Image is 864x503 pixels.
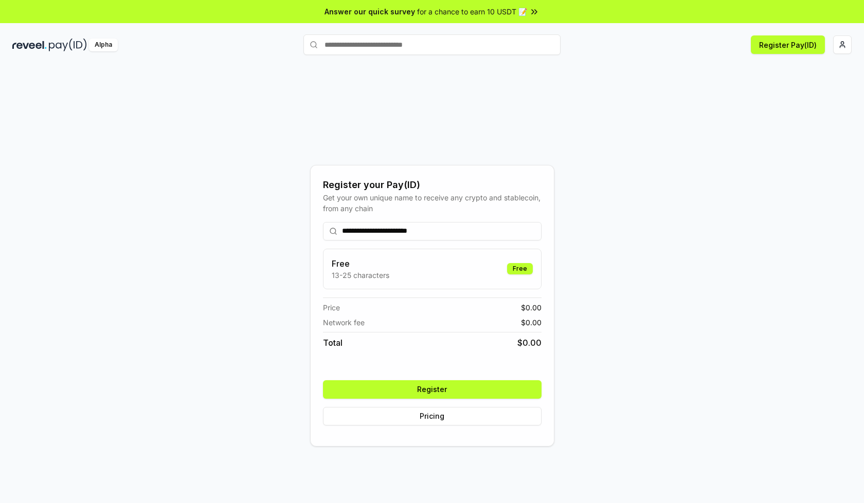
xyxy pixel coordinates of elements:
div: Get your own unique name to receive any crypto and stablecoin, from any chain [323,192,542,214]
button: Pricing [323,407,542,425]
span: Price [323,302,340,313]
div: Register your Pay(ID) [323,178,542,192]
span: for a chance to earn 10 USDT 📝 [417,6,527,17]
h3: Free [332,257,389,270]
span: Network fee [323,317,365,328]
button: Register [323,380,542,399]
div: Alpha [89,39,118,51]
span: $ 0.00 [521,302,542,313]
p: 13-25 characters [332,270,389,281]
img: pay_id [49,39,87,51]
button: Register Pay(ID) [751,35,825,54]
span: $ 0.00 [521,317,542,328]
span: $ 0.00 [517,337,542,349]
span: Total [323,337,343,349]
img: reveel_dark [12,39,47,51]
div: Free [507,263,533,274]
span: Answer our quick survey [325,6,415,17]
